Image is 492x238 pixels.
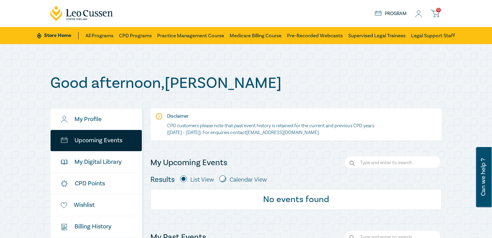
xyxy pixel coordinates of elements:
a: CPD Points [51,173,142,194]
strong: Disclaimer [167,113,189,119]
input: Search [344,156,442,170]
a: Upcoming Events [51,130,142,151]
h6: No events found [156,195,436,204]
span: Can we help ? [480,151,487,203]
a: [EMAIL_ADDRESS][DOMAIN_NAME] [246,130,319,136]
a: My Profile [51,109,142,130]
a: Program [375,10,407,17]
a: Practice Management Course [157,27,224,44]
a: My Digital Library [51,151,142,173]
a: CPD Programs [119,27,152,44]
a: Store Home [37,32,78,39]
tspan: $ [62,225,64,228]
label: List View [190,175,214,184]
a: $Billing History [51,216,142,237]
label: Calendar View [230,175,267,184]
h1: Good afternoon , [PERSON_NAME] [50,74,442,92]
p: CPD customers please note that past event history is retained for the current and previous CPD ye... [167,122,377,136]
h5: Results [150,175,175,184]
a: Wishlist [51,195,142,216]
span: 0 [436,8,441,12]
a: Medicare Billing Course [230,27,282,44]
a: Supervised Legal Trainees [348,27,406,44]
h4: My Upcoming Events [150,157,227,168]
a: All Programs [85,27,113,44]
a: Pre-Recorded Webcasts [287,27,343,44]
a: Legal Support Staff [411,27,455,44]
